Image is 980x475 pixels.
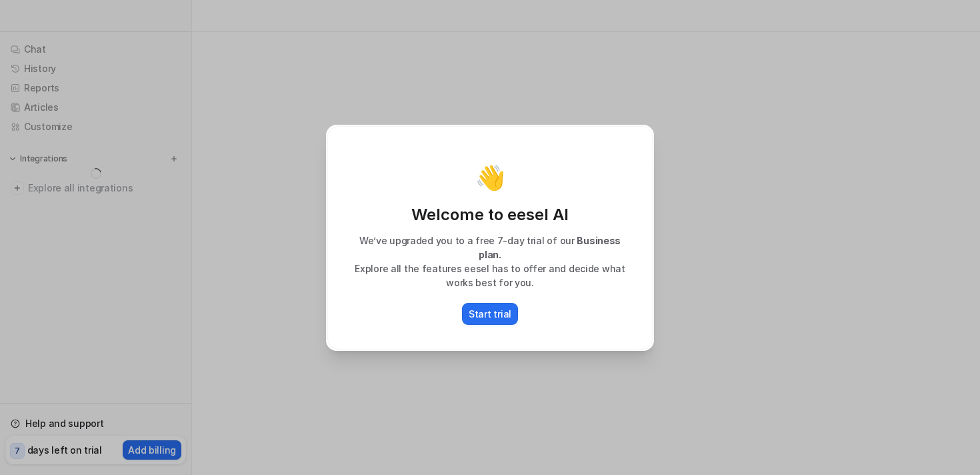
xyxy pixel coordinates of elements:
p: Explore all the features eesel has to offer and decide what works best for you. [341,262,639,290]
p: 👋 [475,164,505,191]
p: We’ve upgraded you to a free 7-day trial of our [341,233,639,262]
button: Start trial [462,303,518,325]
p: Start trial [469,307,511,321]
p: Welcome to eesel AI [341,204,639,225]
